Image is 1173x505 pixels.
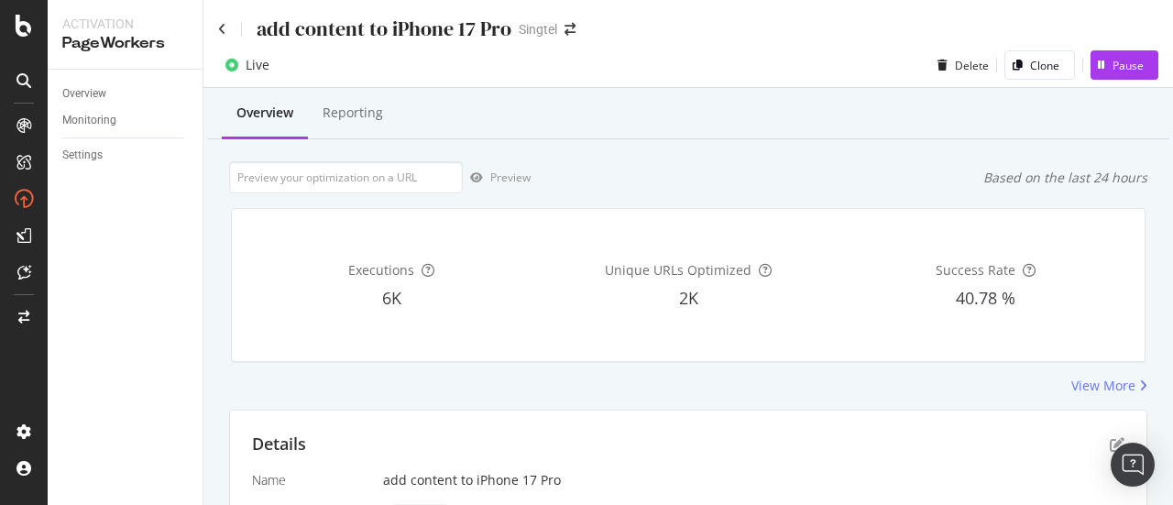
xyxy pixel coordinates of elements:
a: Overview [62,84,190,104]
button: Pause [1091,50,1158,80]
span: 2K [679,287,698,309]
div: View More [1071,377,1135,395]
div: add content to iPhone 17 Pro [257,15,511,43]
div: Delete [955,58,989,73]
span: Executions [348,261,414,279]
div: Clone [1030,58,1059,73]
div: pen-to-square [1110,437,1124,452]
span: Success Rate [936,261,1015,279]
a: Click to go back [218,23,226,36]
a: Monitoring [62,111,190,130]
div: Singtel [519,20,557,38]
div: PageWorkers [62,33,188,54]
div: Reporting [323,104,383,122]
div: Preview [490,170,531,185]
div: Details [252,433,306,456]
button: Preview [463,163,531,192]
button: Clone [1004,50,1075,80]
a: Settings [62,146,190,165]
div: Pause [1113,58,1144,73]
div: Monitoring [62,111,116,130]
div: Overview [62,84,106,104]
div: Overview [236,104,293,122]
div: Activation [62,15,188,33]
div: arrow-right-arrow-left [565,23,576,36]
div: Settings [62,146,103,165]
span: Unique URLs Optimized [605,261,751,279]
a: View More [1071,377,1147,395]
div: add content to iPhone 17 Pro [383,471,1124,489]
span: 40.78 % [956,287,1015,309]
div: Open Intercom Messenger [1111,443,1155,487]
span: 6K [382,287,401,309]
button: Delete [930,50,989,80]
input: Preview your optimization on a URL [229,161,463,193]
div: Based on the last 24 hours [983,169,1147,187]
div: Name [252,471,368,489]
div: Live [246,56,269,74]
